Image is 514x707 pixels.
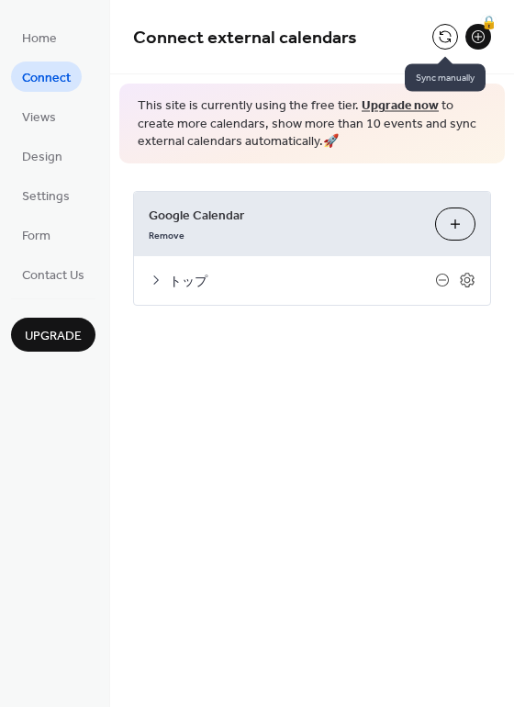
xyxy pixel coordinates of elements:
[405,64,486,92] span: Sync manually
[11,101,67,131] a: Views
[11,140,73,171] a: Design
[11,219,61,250] a: Form
[11,62,82,92] a: Connect
[149,206,420,225] span: Google Calendar
[11,22,68,52] a: Home
[11,259,95,289] a: Contact Us
[138,97,486,151] span: This site is currently using the free tier. to create more calendars, show more than 10 events an...
[362,94,439,118] a: Upgrade now
[11,180,81,210] a: Settings
[22,266,84,286] span: Contact Us
[22,148,62,167] span: Design
[22,29,57,49] span: Home
[25,327,82,346] span: Upgrade
[22,108,56,128] span: Views
[11,318,95,352] button: Upgrade
[22,69,71,88] span: Connect
[22,227,50,246] span: Form
[133,20,357,56] span: Connect external calendars
[169,272,435,291] span: トップ
[149,229,184,241] span: Remove
[22,187,70,207] span: Settings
